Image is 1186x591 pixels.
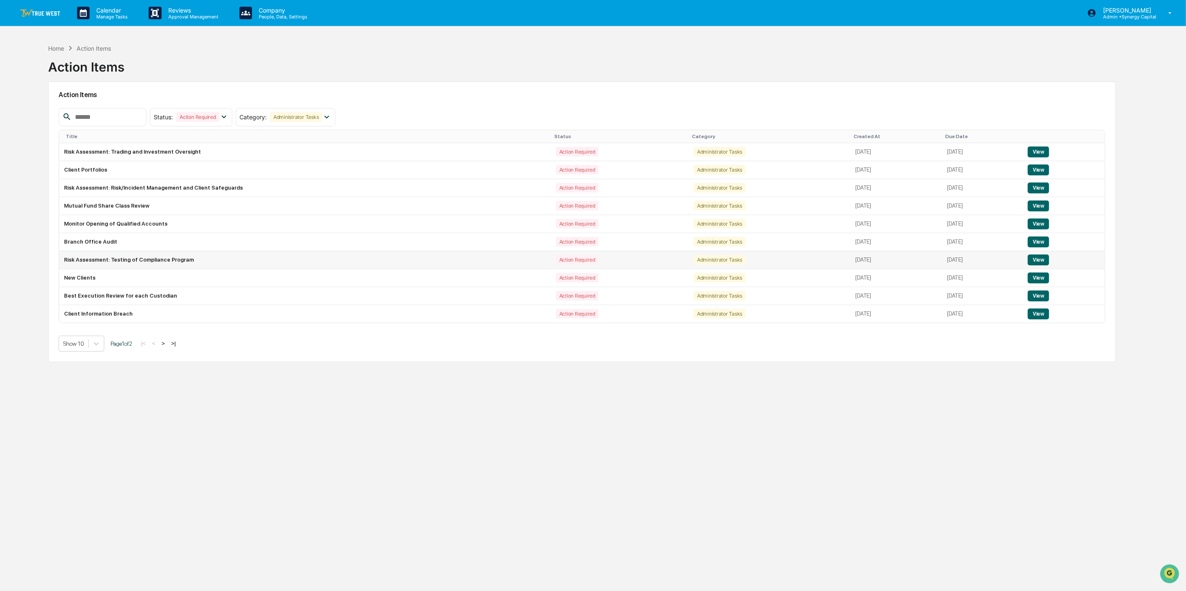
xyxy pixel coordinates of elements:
div: Action Required [556,255,599,265]
p: Calendar [90,7,132,14]
span: Status : [154,113,173,121]
td: [DATE] [942,305,1023,323]
a: View [1028,239,1049,245]
button: Start new chat [142,67,152,77]
td: [DATE] [851,233,942,251]
div: Home [48,45,64,52]
p: Reviews [162,7,223,14]
div: Administrator Tasks [694,147,746,157]
div: Action Required [556,147,599,157]
a: View [1028,185,1049,191]
td: Risk Assessment: Trading and Investment Oversight [59,143,551,161]
button: |< [139,340,148,347]
td: [DATE] [942,161,1023,179]
div: Start new chat [28,64,137,72]
td: [DATE] [851,305,942,323]
span: Attestations [69,149,104,157]
button: >| [169,340,178,347]
button: View [1028,308,1049,319]
a: View [1028,257,1049,263]
a: View [1028,293,1049,299]
td: Client Information Breach [59,305,551,323]
div: 🖐️ [8,149,15,156]
p: Company [252,7,311,14]
button: View [1028,182,1049,193]
div: Action Required [556,291,599,301]
img: 1746055101610-c473b297-6a78-478c-a979-82029cc54cd1 [8,64,23,79]
div: Administrator Tasks [694,255,746,265]
td: Best Execution Review for each Custodian [59,287,551,305]
td: New Clients [59,269,551,287]
div: Administrator Tasks [694,237,746,247]
td: [DATE] [851,179,942,197]
p: Manage Tasks [90,14,132,20]
td: [DATE] [851,143,942,161]
button: View [1028,236,1049,247]
button: View [1028,254,1049,265]
div: Action Required [556,309,599,319]
button: See all [130,91,152,101]
div: Action Required [556,201,599,211]
div: Action Required [556,237,599,247]
div: Administrator Tasks [694,309,746,319]
td: [DATE] [851,269,942,287]
h2: Action Items [59,91,1105,99]
span: Pylon [83,185,101,191]
td: Mutual Fund Share Class Review [59,197,551,215]
p: Approval Management [162,14,223,20]
div: Administrator Tasks [694,219,746,229]
p: How can we help? [8,18,152,31]
p: Admin • Synergy Capital [1096,14,1156,20]
button: View [1028,200,1049,211]
img: logo [20,9,60,17]
img: 1746055101610-c473b297-6a78-478c-a979-82029cc54cd1 [17,114,23,121]
div: Past conversations [8,93,56,100]
div: Due Date [945,134,1019,139]
td: [DATE] [851,215,942,233]
button: < [149,340,158,347]
div: Administrator Tasks [694,273,746,283]
a: View [1028,221,1049,227]
button: View [1028,164,1049,175]
div: Administrator Tasks [694,201,746,211]
td: Monitor Opening of Qualified Accounts [59,215,551,233]
span: [DATE] [74,114,91,121]
button: View [1028,290,1049,301]
td: Risk Assessment: Testing of Compliance Program [59,251,551,269]
td: [DATE] [851,251,942,269]
div: Action Items [77,45,111,52]
a: 🗄️Attestations [57,145,107,160]
td: Client Portfolios [59,161,551,179]
button: View [1028,146,1049,157]
a: Powered byPylon [59,185,101,191]
div: Action Required [176,112,219,122]
td: Branch Office Audit [59,233,551,251]
td: [DATE] [942,251,1023,269]
a: 🔎Data Lookup [5,161,56,176]
button: > [159,340,167,347]
div: Administrator Tasks [694,291,746,301]
div: 🔎 [8,165,15,172]
div: We're available if you need us! [28,72,106,79]
div: Category [692,134,847,139]
a: View [1028,149,1049,155]
td: [DATE] [942,269,1023,287]
span: Page 1 of 2 [111,340,132,347]
span: [PERSON_NAME] [26,114,68,121]
div: Administrator Tasks [694,183,746,193]
div: Action Required [556,273,599,283]
td: [DATE] [942,287,1023,305]
button: View [1028,272,1049,283]
td: [DATE] [942,179,1023,197]
div: Action Required [556,219,599,229]
a: View [1028,275,1049,281]
td: [DATE] [942,197,1023,215]
iframe: Open customer support [1159,563,1182,586]
span: Category : [239,113,267,121]
div: Status [554,134,685,139]
div: Action Required [556,183,599,193]
button: View [1028,218,1049,229]
p: [PERSON_NAME] [1096,7,1156,14]
div: Title [66,134,548,139]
